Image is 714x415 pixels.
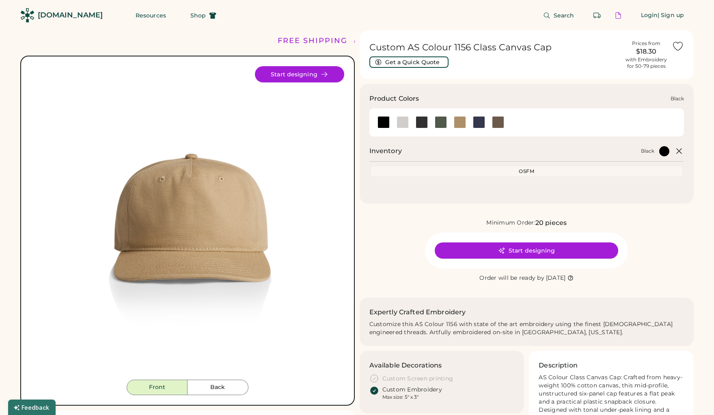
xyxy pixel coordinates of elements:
div: Max size: 5" x 3" [382,394,418,400]
div: Order will be ready by [479,274,544,282]
h3: Product Colors [369,94,419,104]
div: Customize this AS Colour 1156 with state of the art embroidery using the finest [DEMOGRAPHIC_DATA... [369,320,684,337]
span: Shop [190,13,206,18]
button: Front [127,380,188,395]
div: Minimum Order: [486,219,535,227]
button: Start designing [255,66,344,82]
button: Get a Quick Quote [369,56,449,68]
div: | Sign up [658,11,684,19]
div: with Embroidery for 50-79 pieces [626,56,667,69]
div: [DATE] [546,274,566,282]
div: $18.30 [626,47,667,56]
img: 1156 - Black Front Image [31,66,344,380]
div: Black [671,95,684,102]
button: Start designing [435,242,618,259]
div: [DOMAIN_NAME] [38,10,103,20]
h2: Expertly Crafted Embroidery [369,307,466,317]
button: Retrieve an order [589,7,605,24]
div: Custom Embroidery [382,386,442,394]
div: FREE SHIPPING [278,35,347,46]
h3: Description [539,361,578,370]
button: Shop [181,7,226,24]
div: 20 pieces [535,218,567,228]
button: Search [533,7,584,24]
div: Custom Screen printing [382,375,453,383]
h2: Inventory [369,146,402,156]
div: 1156 Style Image [31,66,344,380]
button: Resources [126,7,176,24]
div: Prices from [632,40,660,47]
h1: Custom AS Colour 1156 Class Canvas Cap [369,42,621,53]
img: Rendered Logo - Screens [20,8,35,22]
span: Search [554,13,574,18]
div: Login [641,11,658,19]
h3: Available Decorations [369,361,442,370]
button: Back [188,380,248,395]
div: Black [641,148,654,154]
div: OSFM [373,168,681,175]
